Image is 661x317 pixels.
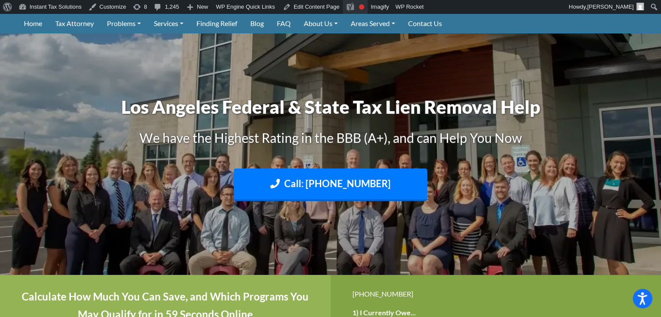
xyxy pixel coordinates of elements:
[147,13,190,33] a: Services
[352,288,640,300] div: [PHONE_NUMBER]
[344,13,402,33] a: Areas Served
[17,13,49,33] a: Home
[297,13,344,33] a: About Us
[244,13,270,33] a: Blog
[270,13,297,33] a: FAQ
[234,168,427,201] a: Call: [PHONE_NUMBER]
[100,13,147,33] a: Problems
[49,13,100,33] a: Tax Attorney
[190,13,244,33] a: Finding Relief
[402,13,448,33] a: Contact Us
[90,129,572,147] h3: We have the Highest Rating in the BBB (A+), and can Help You Now
[90,94,572,120] h1: Los Angeles Federal & State Tax Lien Removal Help
[359,4,364,10] div: Focus keyphrase not set
[587,3,634,10] span: [PERSON_NAME]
